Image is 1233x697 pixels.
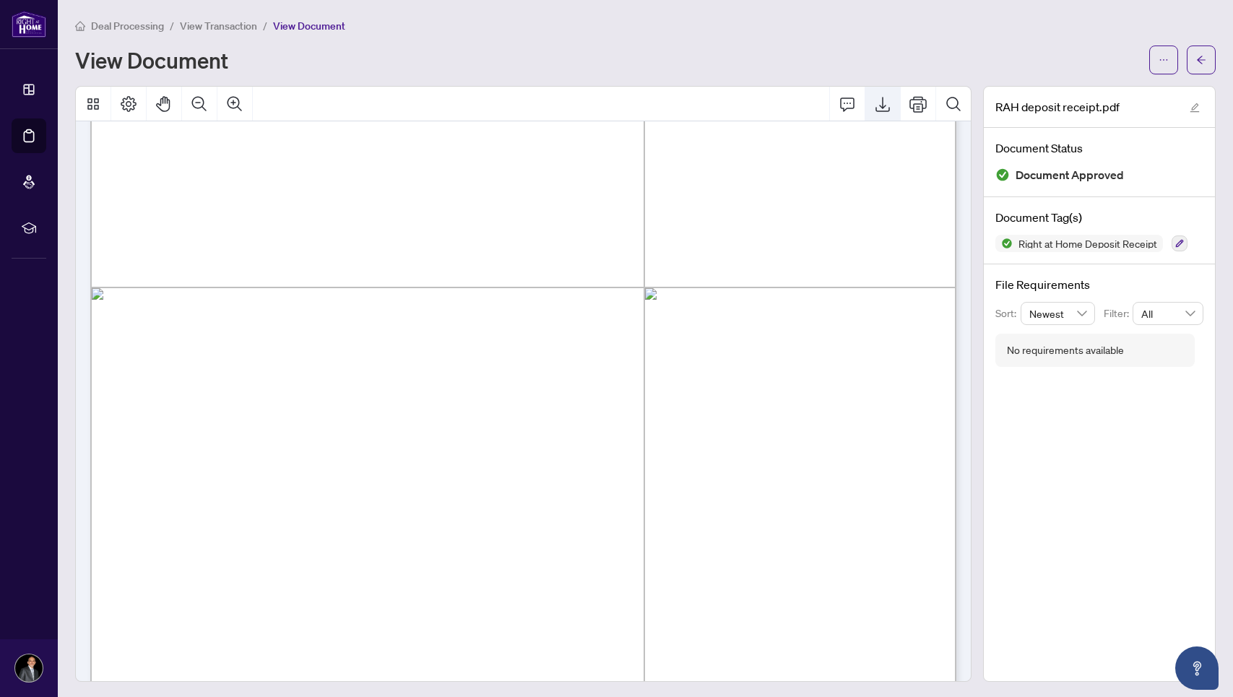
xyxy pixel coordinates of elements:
[1190,103,1200,113] span: edit
[1175,646,1219,690] button: Open asap
[1007,342,1124,358] div: No requirements available
[91,20,164,33] span: Deal Processing
[995,306,1021,321] p: Sort:
[1016,165,1124,185] span: Document Approved
[995,168,1010,182] img: Document Status
[180,20,257,33] span: View Transaction
[1029,303,1087,324] span: Newest
[1159,55,1169,65] span: ellipsis
[263,17,267,34] li: /
[995,98,1120,116] span: RAH deposit receipt.pdf
[1104,306,1133,321] p: Filter:
[12,11,46,38] img: logo
[170,17,174,34] li: /
[273,20,345,33] span: View Document
[1141,303,1195,324] span: All
[995,276,1203,293] h4: File Requirements
[995,139,1203,157] h4: Document Status
[1196,55,1206,65] span: arrow-left
[75,21,85,31] span: home
[995,209,1203,226] h4: Document Tag(s)
[995,235,1013,252] img: Status Icon
[1013,238,1163,248] span: Right at Home Deposit Receipt
[75,48,228,72] h1: View Document
[15,654,43,682] img: Profile Icon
